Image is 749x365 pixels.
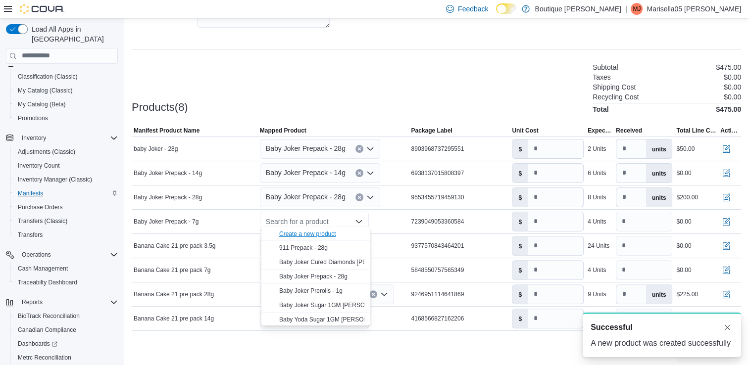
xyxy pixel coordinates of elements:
[261,227,370,241] button: Create a new product
[625,3,627,15] p: |
[266,167,346,179] span: Baby Joker Prepack - 14g
[14,338,61,350] a: Dashboards
[279,230,336,238] button: Create a new product
[380,290,388,298] button: Open list of options
[14,201,118,213] span: Purchase Orders
[591,321,632,333] span: Successful
[2,248,122,262] button: Operations
[716,105,741,113] h4: $475.00
[593,93,639,101] h6: Recycling Cost
[724,93,741,101] p: $0.00
[512,236,528,255] label: $
[593,63,618,71] h6: Subtotal
[261,255,370,270] button: Baby Joker Cured Diamonds TAFOYA FARMS - 1.00 gram
[20,4,64,14] img: Cova
[14,215,118,227] span: Transfers (Classic)
[14,160,118,172] span: Inventory Count
[14,324,118,336] span: Canadian Compliance
[676,266,691,274] div: $0.00
[411,315,464,322] span: 4168566827162206
[261,270,370,284] button: Baby Joker Prepack - 28g
[10,228,122,242] button: Transfers
[512,127,538,135] span: Unit Cost
[588,266,606,274] div: 4 Units
[14,324,80,336] a: Canadian Compliance
[593,73,611,81] h6: Taxes
[591,337,733,349] div: A new product was created successfully
[676,218,691,226] div: $0.00
[14,263,118,274] span: Cash Management
[10,323,122,337] button: Canadian Compliance
[366,145,374,153] button: Open list of options
[676,193,698,201] div: $200.00
[411,266,464,274] span: 5848550757565349
[14,310,118,322] span: BioTrack Reconciliation
[134,242,215,250] span: Banana Cake 21 pre pack 3.5g
[676,290,698,298] div: $225.00
[458,4,488,14] span: Feedback
[14,229,118,241] span: Transfers
[10,351,122,365] button: Metrc Reconciliation
[10,200,122,214] button: Purchase Orders
[593,83,636,91] h6: Shipping Cost
[646,164,672,182] label: units
[14,146,79,158] a: Adjustments (Classic)
[512,261,528,279] label: $
[10,84,122,97] button: My Catalog (Classic)
[266,142,346,154] span: Baby Joker Prepack - 28g
[588,169,606,177] div: 6 Units
[18,162,60,170] span: Inventory Count
[260,127,306,135] span: Mapped Product
[18,296,118,308] span: Reports
[18,296,47,308] button: Reports
[720,127,739,135] span: Actions
[134,145,178,153] span: baby Joker - 28g
[355,193,363,201] button: Clear input
[18,312,80,320] span: BioTrack Reconciliation
[261,284,370,298] button: Baby Joker Prerolls - 1g
[10,111,122,125] button: Promotions
[18,340,57,348] span: Dashboards
[10,214,122,228] button: Transfers (Classic)
[724,83,741,91] p: $0.00
[10,145,122,159] button: Adjustments (Classic)
[14,146,118,158] span: Adjustments (Classic)
[18,176,92,183] span: Inventory Manager (Classic)
[14,71,82,83] a: Classification (Classic)
[14,187,47,199] a: Manifests
[10,159,122,173] button: Inventory Count
[355,145,363,153] button: Clear input
[411,127,452,135] span: Package Label
[279,287,343,294] span: Baby Joker Prerolls - 1g
[18,326,76,334] span: Canadian Compliance
[18,189,43,197] span: Manifests
[633,3,641,15] span: MJ
[10,186,122,200] button: Manifests
[512,188,528,207] label: $
[14,229,47,241] a: Transfers
[18,132,50,144] button: Inventory
[14,98,70,110] a: My Catalog (Beta)
[22,298,43,306] span: Reports
[266,191,346,203] span: Baby Joker Prepack - 28g
[2,131,122,145] button: Inventory
[10,97,122,111] button: My Catalog (Beta)
[646,139,672,158] label: units
[18,132,118,144] span: Inventory
[593,105,608,113] h4: Total
[10,173,122,186] button: Inventory Manager (Classic)
[512,212,528,231] label: $
[676,145,695,153] div: $50.00
[18,354,71,362] span: Metrc Reconciliation
[14,112,52,124] a: Promotions
[18,249,55,261] button: Operations
[588,127,612,135] span: Expected
[18,231,43,239] span: Transfers
[134,218,199,226] span: Baby Joker Prepack - 7g
[512,139,528,158] label: $
[646,285,672,304] label: units
[132,101,188,113] h3: Products(8)
[18,87,73,94] span: My Catalog (Classic)
[676,169,691,177] div: $0.00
